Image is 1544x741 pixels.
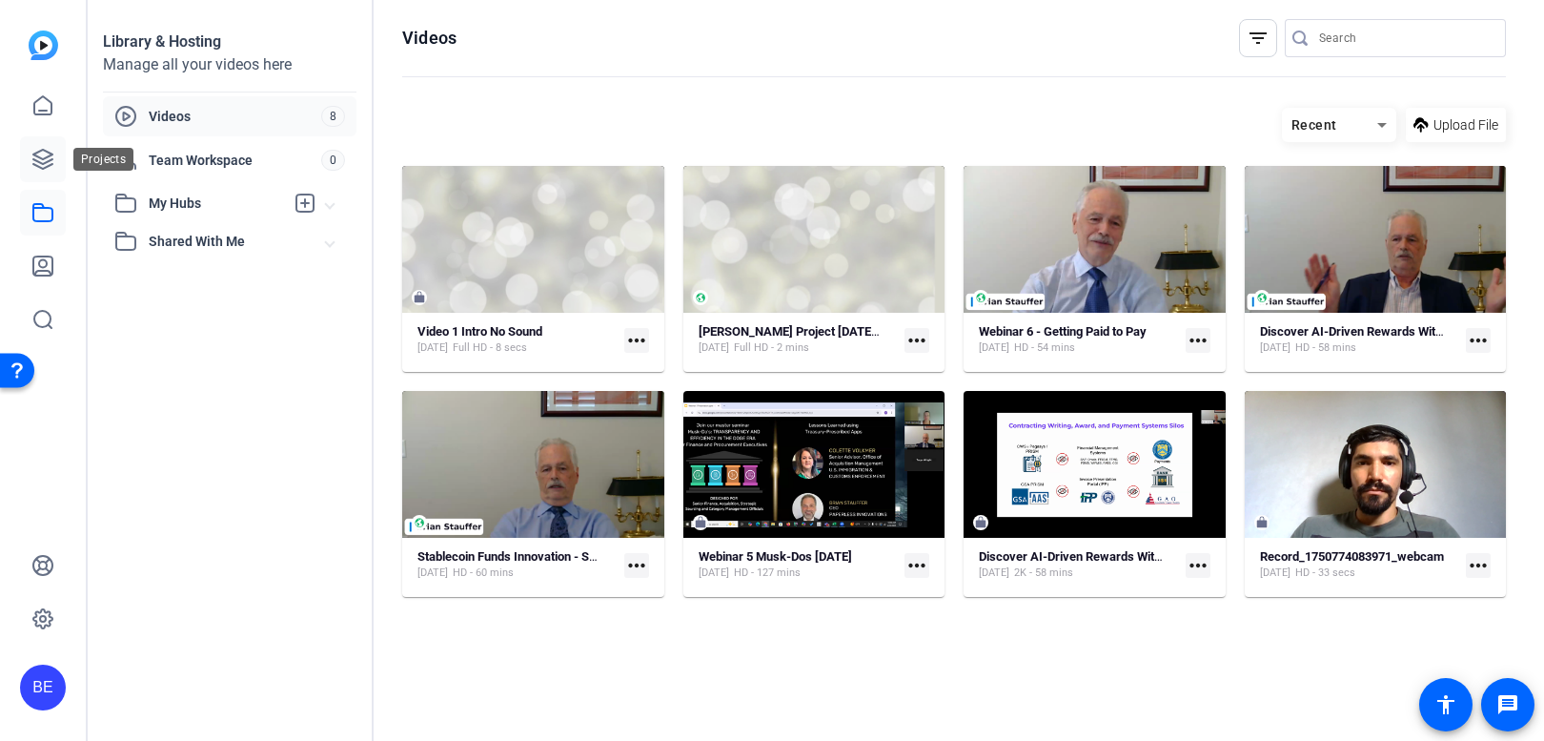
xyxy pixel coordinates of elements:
[417,324,617,356] a: Video 1 Intro No Sound[DATE]Full HD - 8 secs
[699,549,852,564] strong: Webinar 5 Musk-Dos [DATE]
[699,324,898,356] a: [PERSON_NAME] Project [DATE] Webinar 7 Clips No.1 - Thriving in the consolidation environment[DAT...
[1247,27,1270,50] mat-icon: filter_list
[624,328,649,353] mat-icon: more_horiz
[149,232,326,252] span: Shared With Me
[149,194,284,214] span: My Hubs
[1496,693,1519,716] mat-icon: message
[979,566,1009,581] span: [DATE]
[1291,117,1337,133] span: Recent
[1319,27,1491,50] input: Search
[699,549,898,581] a: Webinar 5 Musk-Dos [DATE][DATE]HD - 127 mins
[1260,566,1290,581] span: [DATE]
[1260,340,1290,356] span: [DATE]
[417,549,719,564] strong: Stablecoin Funds Innovation - Speaker Only - 20250709
[453,566,514,581] span: HD - 60 mins
[1260,549,1444,564] strong: Record_1750774083971_webcam
[979,549,1178,581] a: Discover AI-Driven Rewards With Actus FedBuy_Webinar-Recording_20250611 (1)[DATE]2K - 58 mins
[1260,324,1459,356] a: Discover AI-Driven Rewards With Actus FedBuy_Webinar7_Speaker Only[DATE]HD - 58 mins
[453,340,527,356] span: Full HD - 8 secs
[1434,693,1457,716] mat-icon: accessibility
[624,553,649,578] mat-icon: more_horiz
[979,324,1178,356] a: Webinar 6 - Getting Paid to Pay[DATE]HD - 54 mins
[29,31,58,60] img: blue-gradient.svg
[1433,115,1498,135] span: Upload File
[1186,328,1210,353] mat-icon: more_horiz
[103,31,356,53] div: Library & Hosting
[979,340,1009,356] span: [DATE]
[734,340,809,356] span: Full HD - 2 mins
[904,553,929,578] mat-icon: more_horiz
[73,148,133,171] div: Projects
[417,324,542,339] strong: Video 1 Intro No Sound
[402,27,457,50] h1: Videos
[1466,328,1491,353] mat-icon: more_horiz
[1260,549,1459,581] a: Record_1750774083971_webcam[DATE]HD - 33 secs
[1406,108,1506,142] button: Upload File
[103,53,356,76] div: Manage all your videos here
[979,324,1147,339] strong: Webinar 6 - Getting Paid to Pay
[734,566,801,581] span: HD - 127 mins
[417,340,448,356] span: [DATE]
[1014,566,1073,581] span: 2K - 58 mins
[321,106,345,127] span: 8
[20,665,66,710] div: BE
[1295,340,1356,356] span: HD - 58 mins
[699,324,1226,339] strong: [PERSON_NAME] Project [DATE] Webinar 7 Clips No.1 - Thriving in the consolidation environment
[1466,553,1491,578] mat-icon: more_horiz
[1186,553,1210,578] mat-icon: more_horiz
[1014,340,1075,356] span: HD - 54 mins
[103,222,356,260] mat-expansion-panel-header: Shared With Me
[417,549,617,581] a: Stablecoin Funds Innovation - Speaker Only - 20250709[DATE]HD - 60 mins
[979,549,1429,564] strong: Discover AI-Driven Rewards With Actus FedBuy_Webinar-Recording_20250611 (1)
[417,566,448,581] span: [DATE]
[149,151,321,170] span: Team Workspace
[699,340,729,356] span: [DATE]
[1295,566,1355,581] span: HD - 33 secs
[149,107,321,126] span: Videos
[904,328,929,353] mat-icon: more_horiz
[699,566,729,581] span: [DATE]
[103,184,356,222] mat-expansion-panel-header: My Hubs
[321,150,345,171] span: 0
